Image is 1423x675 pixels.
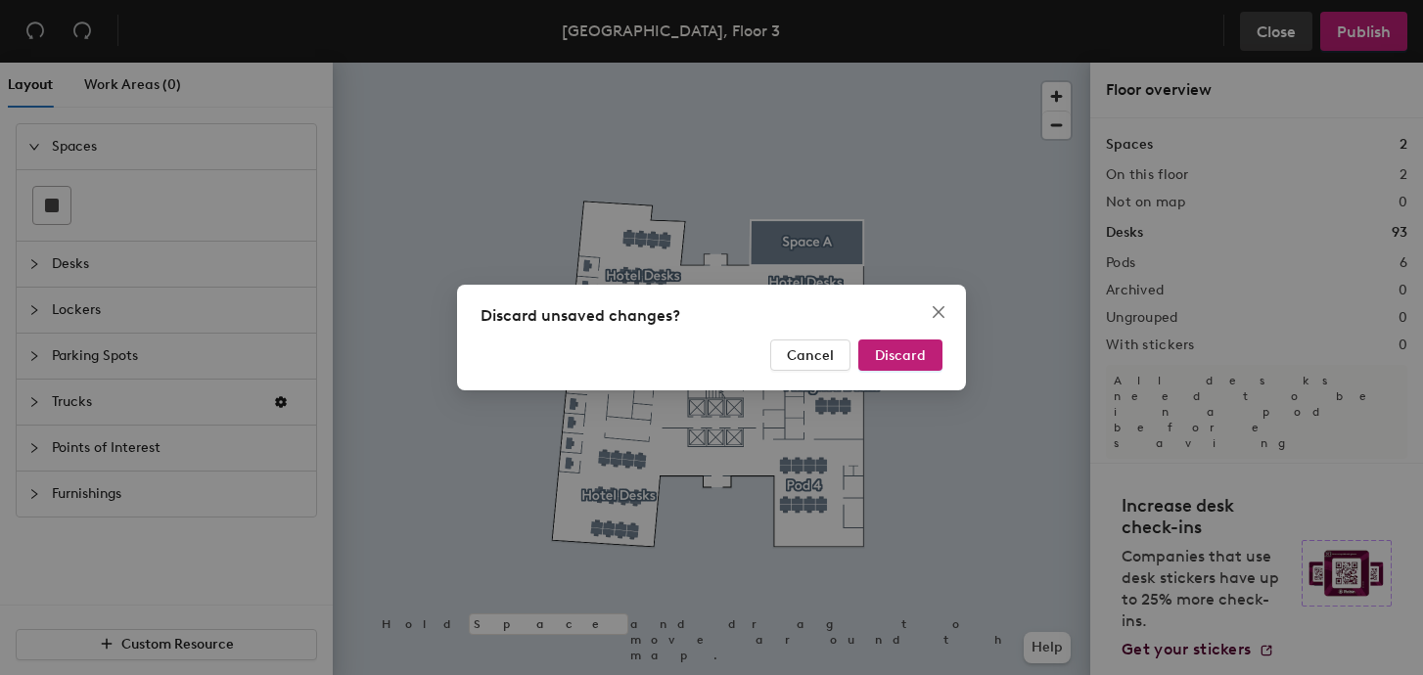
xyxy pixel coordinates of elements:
[770,339,850,371] button: Cancel
[923,304,954,320] span: Close
[858,339,942,371] button: Discard
[931,304,946,320] span: close
[875,347,926,364] span: Discard
[787,347,834,364] span: Cancel
[481,304,942,328] div: Discard unsaved changes?
[923,296,954,328] button: Close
